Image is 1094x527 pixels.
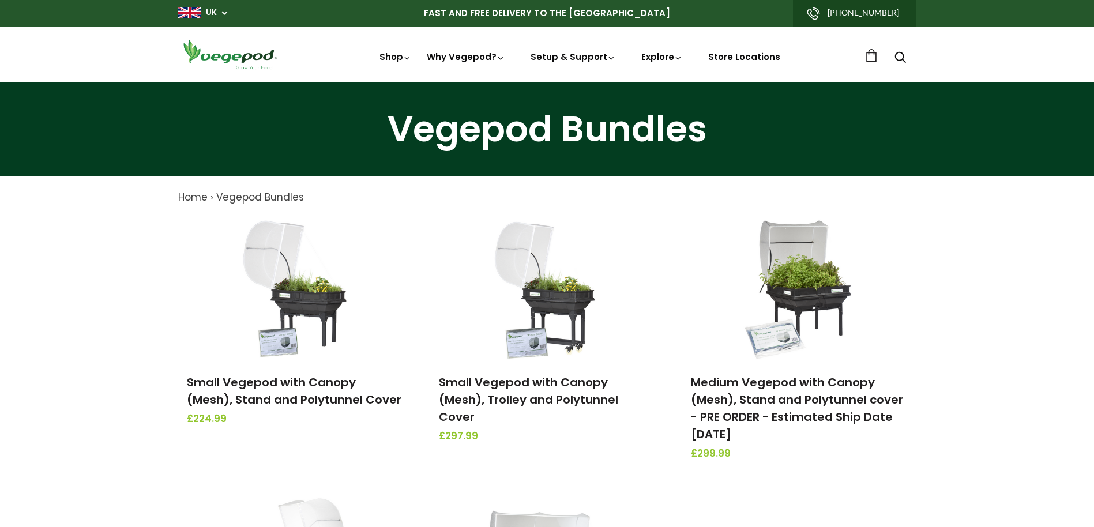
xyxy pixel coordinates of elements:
img: Medium Vegepod with Canopy (Mesh), Stand and Polytunnel cover - PRE ORDER - Estimated Ship Date O... [739,217,860,361]
span: £299.99 [691,446,907,461]
a: Medium Vegepod with Canopy (Mesh), Stand and Polytunnel cover - PRE ORDER - Estimated Ship Date [... [691,374,903,442]
a: Why Vegepod? [427,51,505,63]
img: Small Vegepod with Canopy (Mesh), Trolley and Polytunnel Cover [486,217,607,361]
span: £224.99 [187,412,403,427]
a: Home [178,190,208,204]
a: Explore [641,51,683,63]
a: Small Vegepod with Canopy (Mesh), Trolley and Polytunnel Cover [439,374,618,425]
a: Small Vegepod with Canopy (Mesh), Stand and Polytunnel Cover [187,374,401,408]
a: Vegepod Bundles [216,190,304,204]
a: Search [894,52,906,65]
h1: Vegepod Bundles [14,111,1080,147]
img: gb_large.png [178,7,201,18]
span: £297.99 [439,429,655,444]
a: Store Locations [708,51,780,63]
nav: breadcrumbs [178,190,916,205]
a: UK [206,7,217,18]
img: Small Vegepod with Canopy (Mesh), Stand and Polytunnel Cover [234,217,355,361]
a: Setup & Support [531,51,616,63]
img: Vegepod [178,38,282,71]
a: Shop [379,51,412,63]
span: › [210,190,213,204]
